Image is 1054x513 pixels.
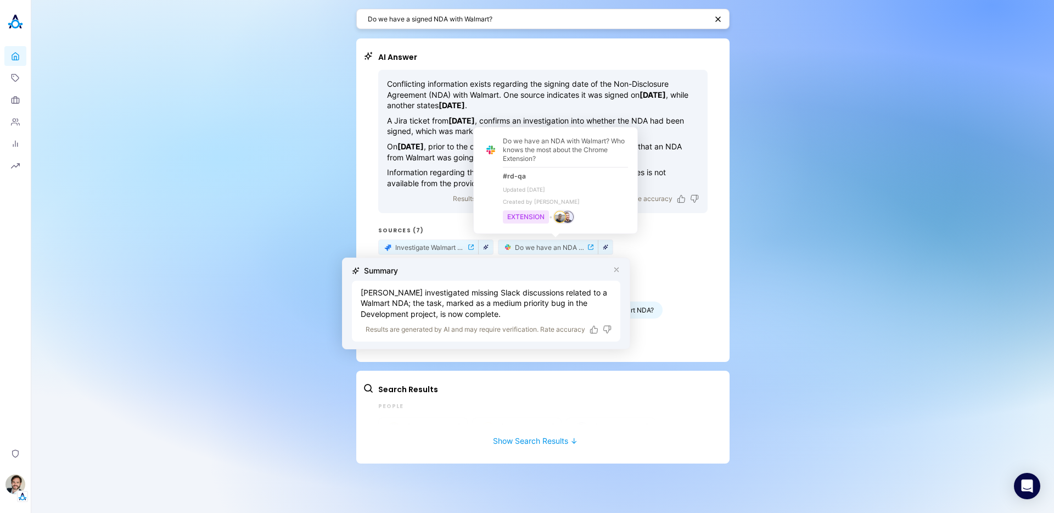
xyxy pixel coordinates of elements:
[366,324,585,335] p: Results are generated by AI and may require verification. Rate accuracy
[640,90,666,99] strong: [DATE]
[387,115,699,137] p: A Jira ticket from , confirms an investigation into whether the NDA had been signed, which was ma...
[5,475,25,494] img: Stewart Hull
[387,141,699,163] p: On , prior to the conflicting signed dates, information suggests that an NDA from Walmart was goi...
[603,325,612,334] button: Dislike
[363,425,708,445] button: Show Search Results ↓
[364,265,398,276] span: Summary
[588,244,593,250] svg: external-link-icon
[378,384,708,395] h2: Search Results
[17,491,28,502] img: Tenant Logo
[4,11,26,33] img: Akooda Logo
[397,142,424,151] strong: [DATE]
[453,193,672,204] p: Results are generated by AI and may require verification. Rate accuracy
[387,167,699,188] p: Information regarding the NDA's key terms, relevant dates, or deadlines is not available from the...
[448,116,475,125] strong: [DATE]
[690,194,699,203] button: Dislike
[378,52,708,63] h2: AI Answer
[368,14,707,24] textarea: Do we have a signed NDA with Walmart?
[378,226,708,235] h3: Sources (7)
[383,242,393,252] img: Jira
[387,79,699,111] p: Conflicting information exists regarding the signing date of the Non-Disclosure Agreement (NDA) w...
[515,243,586,252] span: Do we have an NDA with Walmart? Who knows the most about the Chrome Extension?
[590,325,598,334] button: Like
[503,242,513,252] img: Slack
[379,240,478,254] button: source-button
[395,243,466,252] span: Investigate Walmart NDA question
[677,194,686,203] button: Like
[439,101,465,110] strong: [DATE]
[498,240,598,254] button: source-button
[1014,473,1040,499] div: Open Intercom Messenger
[361,287,612,320] p: [PERSON_NAME] investigated missing Slack discussions related to a Walmart NDA; the task, marked a...
[468,244,474,250] svg: external-link-icon
[4,470,26,502] button: Stewart HullTenant Logo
